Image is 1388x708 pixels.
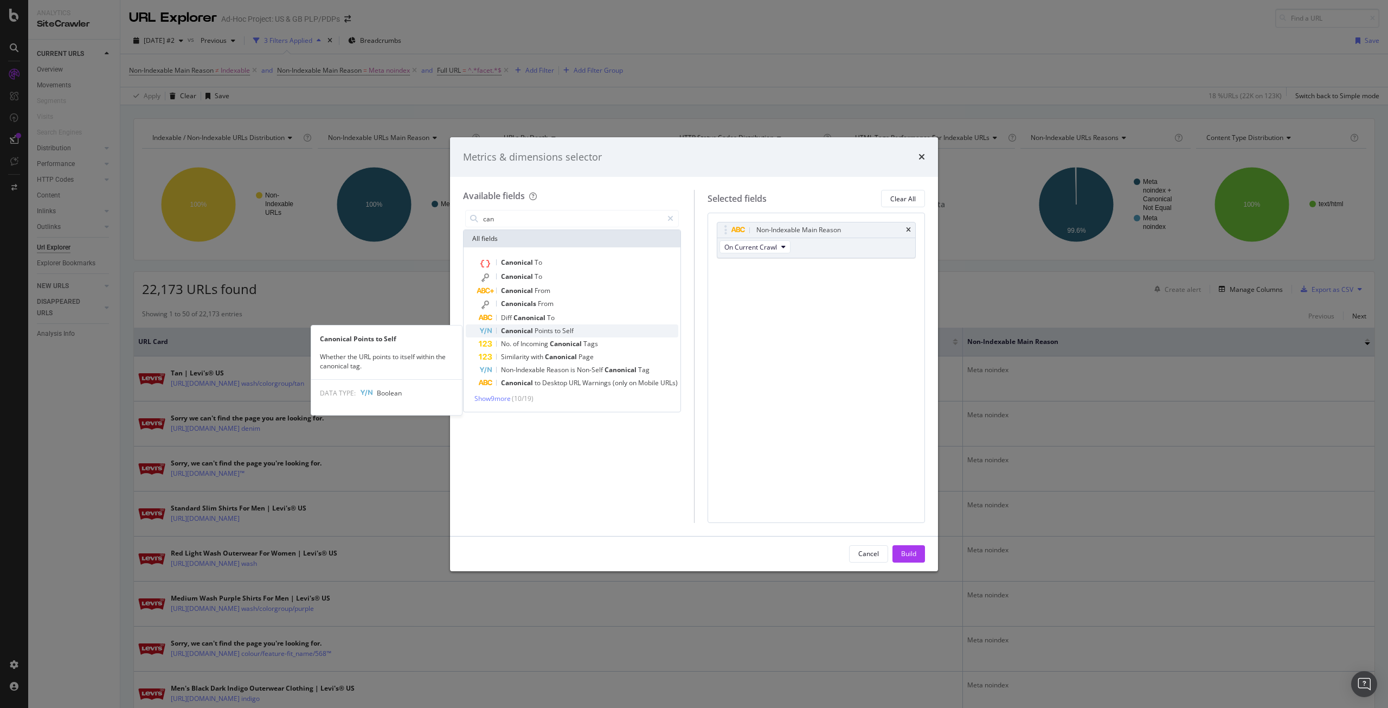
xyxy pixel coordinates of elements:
[512,394,534,403] span: ( 10 / 19 )
[717,222,916,258] div: Non-Indexable Main ReasontimesOn Current Crawl
[629,378,638,387] span: on
[582,378,613,387] span: Warnings
[638,378,660,387] span: Mobile
[577,365,605,374] span: Non-Self
[542,378,569,387] span: Desktop
[501,313,513,322] span: Diff
[501,326,535,335] span: Canonical
[892,545,925,563] button: Build
[501,272,535,281] span: Canonical
[569,378,582,387] span: URL
[719,240,791,253] button: On Current Crawl
[535,326,555,335] span: Points
[555,326,562,335] span: to
[474,394,511,403] span: Show 9 more
[535,286,550,295] span: From
[513,339,520,348] span: of
[535,258,542,267] span: To
[535,272,542,281] span: To
[858,549,879,558] div: Cancel
[311,352,462,371] div: Whether the URL points to itself within the canonical tag.
[501,365,547,374] span: Non-Indexable
[311,334,462,343] div: Canonical Points to Self
[550,339,583,348] span: Canonical
[562,326,574,335] span: Self
[756,225,841,235] div: Non-Indexable Main Reason
[890,194,916,203] div: Clear All
[501,339,513,348] span: No.
[547,365,570,374] span: Reason
[570,365,577,374] span: is
[535,378,542,387] span: to
[501,286,535,295] span: Canonical
[501,378,535,387] span: Canonical
[501,299,538,308] span: Canonicals
[463,190,525,202] div: Available fields
[708,193,767,205] div: Selected fields
[613,378,629,387] span: (only
[849,545,888,563] button: Cancel
[482,211,663,227] input: Search by field name
[545,352,579,361] span: Canonical
[464,230,680,247] div: All fields
[501,258,535,267] span: Canonical
[579,352,594,361] span: Page
[906,227,911,233] div: times
[1351,671,1377,697] div: Open Intercom Messenger
[724,243,777,252] span: On Current Crawl
[660,378,678,387] span: URLs)
[513,313,547,322] span: Canonical
[605,365,638,374] span: Canonical
[918,150,925,164] div: times
[901,549,916,558] div: Build
[638,365,650,374] span: Tag
[881,190,925,207] button: Clear All
[531,352,545,361] span: with
[583,339,598,348] span: Tags
[501,352,531,361] span: Similarity
[450,137,938,571] div: modal
[520,339,550,348] span: Incoming
[547,313,555,322] span: To
[538,299,554,308] span: From
[463,150,602,164] div: Metrics & dimensions selector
